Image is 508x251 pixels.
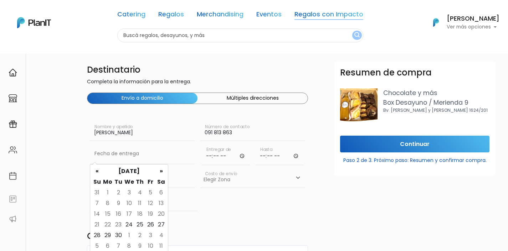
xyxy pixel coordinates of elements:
[134,230,145,241] td: 2
[424,13,499,32] button: PlanIt Logo [PERSON_NAME] Ver más opciones
[9,215,17,223] img: partners-52edf745621dab592f3b2c58e3bca9d71375a7ef29c3b500c9f145b62cc070d4.svg
[428,15,444,30] img: PlanIt Logo
[102,209,113,219] td: 15
[447,16,499,22] h6: [PERSON_NAME]
[102,187,113,198] td: 1
[156,209,166,219] td: 20
[383,98,489,107] p: Box Desayuno / Merienda 9
[145,177,156,187] th: Fr
[145,187,156,198] td: 5
[37,7,103,21] div: ¿Necesitás ayuda?
[9,120,17,129] img: campaigns-02234683943229c281be62815700db0a1741e53638e28bf9629b52c665b00959.svg
[117,28,363,42] input: Buscá regalos, desayunos, y más
[92,187,102,198] td: 31
[102,198,113,209] td: 8
[256,11,282,20] a: Eventos
[113,198,124,209] td: 9
[134,198,145,209] td: 11
[294,11,363,20] a: Regalos con Impacto
[92,209,102,219] td: 14
[87,65,308,75] h4: Destinatario
[202,144,250,165] input: Horario
[92,230,102,241] td: 28
[256,144,304,165] input: Hasta
[113,187,124,198] td: 2
[92,177,102,187] th: Su
[447,25,499,30] p: Ver más opciones
[90,121,195,141] input: Nombre y apellido
[90,144,195,164] input: Fecha de entrega
[156,166,166,177] th: »
[156,230,166,241] td: 4
[92,219,102,230] td: 21
[124,219,134,230] td: 24
[9,146,17,154] img: people-662611757002400ad9ed0e3c099ab2801c6687ba6c219adb57efc949bc21e19d.svg
[158,11,184,20] a: Regalos
[134,209,145,219] td: 18
[87,93,197,104] button: Envío a domicilio
[145,209,156,219] td: 19
[134,187,145,198] td: 4
[113,177,124,187] th: Tu
[145,198,156,209] td: 12
[340,136,489,152] input: Continuar
[354,32,360,39] img: search_button-432b6d5273f82d61273b3651a40e1bd1b912527efae98b1b7a1b2c0702e16a8d.svg
[17,17,51,28] img: PlanIt Logo
[92,166,102,177] th: «
[156,187,166,198] td: 6
[113,219,124,230] td: 23
[340,88,378,121] img: PHOTO-2022-03-20-15-16-39.jpg
[340,68,432,78] h3: Resumen de compra
[383,107,489,114] p: Bv. [PERSON_NAME] y [PERSON_NAME] 1624/201
[134,177,145,187] th: Th
[9,68,17,77] img: home-e721727adea9d79c4d83392d1f703f7f8bce08238fde08b1acbfd93340b81755.svg
[124,230,134,241] td: 1
[102,230,113,241] td: 29
[383,88,489,98] p: Chocolate y más
[87,78,308,87] p: Completa la información para la entrega.
[145,219,156,230] td: 26
[156,219,166,230] td: 27
[124,209,134,219] td: 17
[87,231,308,243] h4: Comentarios
[9,195,17,203] img: feedback-78b5a0c8f98aac82b08bfc38622c3050aee476f2c9584af64705fc4e61158814.svg
[124,187,134,198] td: 3
[134,219,145,230] td: 25
[156,177,166,187] th: Sa
[113,209,124,219] td: 16
[92,198,102,209] td: 7
[197,93,308,104] button: Múltiples direcciones
[124,198,134,209] td: 10
[102,177,113,187] th: Mo
[102,166,156,177] th: [DATE]
[117,11,145,20] a: Catering
[102,219,113,230] td: 22
[200,121,305,141] input: Número de contacto
[340,154,489,164] p: Paso 2 de 3. Próximo paso: Resumen y confirmar compra.
[124,177,134,187] th: We
[145,230,156,241] td: 3
[9,172,17,180] img: calendar-87d922413cdce8b2cf7b7f5f62616a5cf9e4887200fb71536465627b3292af00.svg
[197,11,243,20] a: Merchandising
[9,94,17,103] img: marketplace-4ceaa7011d94191e9ded77b95e3339b90024bf715f7c57f8cf31f2d8c509eaba.svg
[113,230,124,241] td: 30
[156,198,166,209] td: 13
